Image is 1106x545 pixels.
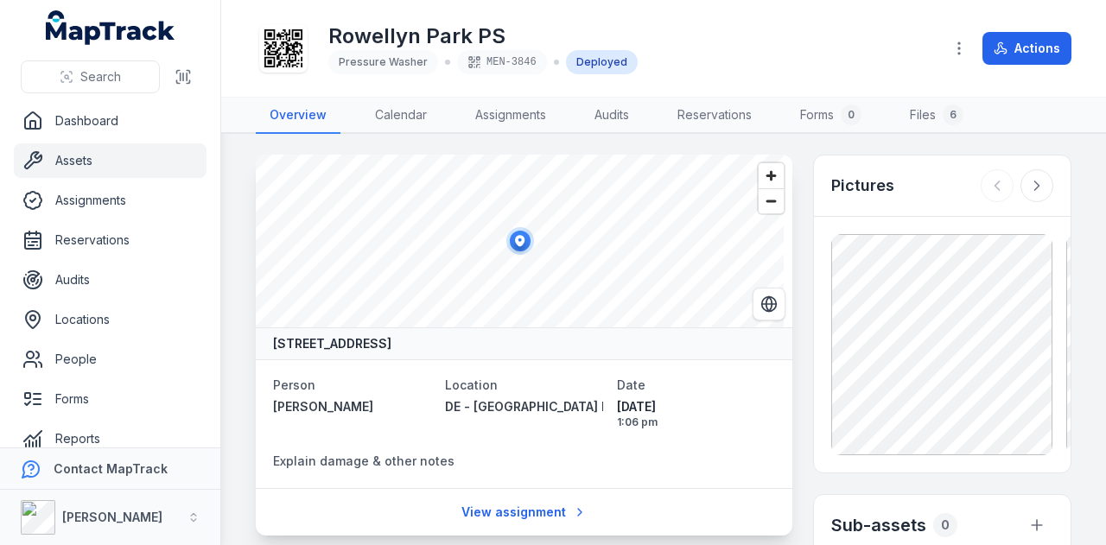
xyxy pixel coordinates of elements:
a: Locations [14,302,207,337]
strong: Contact MapTrack [54,461,168,476]
button: Zoom out [759,188,784,213]
a: Calendar [361,98,441,134]
canvas: Map [256,155,784,327]
a: Assets [14,143,207,178]
span: [DATE] [617,398,775,415]
a: Reservations [14,223,207,257]
a: Files6 [896,98,977,134]
strong: [PERSON_NAME] [62,510,162,524]
div: 6 [943,105,963,125]
div: 0 [933,513,957,537]
a: Assignments [14,183,207,218]
button: Switch to Satellite View [753,288,785,320]
div: 0 [841,105,861,125]
a: Overview [256,98,340,134]
span: Pressure Washer [339,55,428,68]
h1: Rowellyn Park PS [328,22,638,50]
h3: Pictures [831,174,894,198]
a: Reservations [664,98,766,134]
a: Reports [14,421,207,456]
span: DE - [GEOGRAPHIC_DATA] PS - [GEOGRAPHIC_DATA] - 89371 [445,399,806,414]
a: People [14,342,207,377]
div: MEN-3846 [457,50,547,74]
a: View assignment [450,496,598,529]
a: [PERSON_NAME] [273,398,431,415]
a: Audits [14,263,207,297]
a: DE - [GEOGRAPHIC_DATA] PS - [GEOGRAPHIC_DATA] - 89371 [445,398,603,415]
span: Explain damage & other notes [273,453,454,468]
div: Deployed [566,50,638,74]
a: Audits [581,98,643,134]
button: Zoom in [759,163,784,188]
a: MapTrack [46,10,175,45]
a: Assignments [461,98,560,134]
time: 9/15/2025, 1:06:43 PM [617,398,775,429]
a: Forms [14,382,207,416]
button: Search [21,60,160,93]
span: Location [445,377,498,392]
h2: Sub-assets [831,513,926,537]
button: Actions [982,32,1071,65]
span: Search [80,68,121,86]
span: 1:06 pm [617,415,775,429]
strong: [STREET_ADDRESS] [273,335,391,352]
span: Date [617,377,645,392]
a: Forms0 [786,98,875,134]
span: Person [273,377,315,392]
a: Dashboard [14,104,207,138]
